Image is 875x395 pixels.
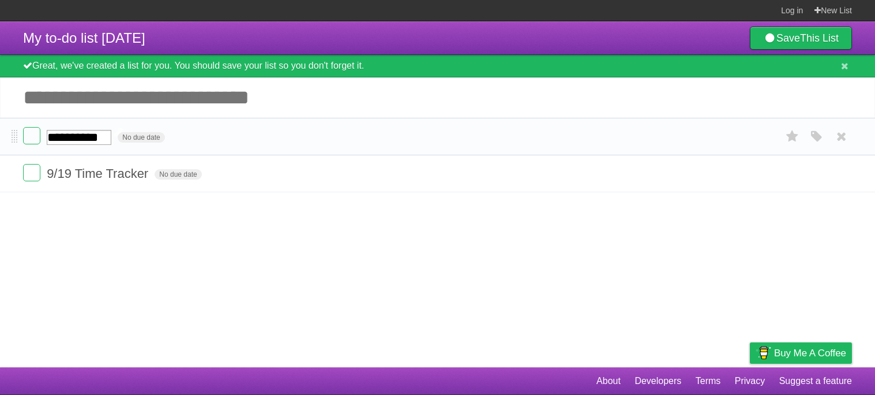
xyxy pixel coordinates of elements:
span: No due date [155,169,201,180]
span: Buy me a coffee [774,343,846,363]
a: Suggest a feature [779,370,852,392]
a: Terms [696,370,721,392]
a: Developers [634,370,681,392]
a: Privacy [735,370,765,392]
b: This List [800,32,839,44]
label: Star task [782,127,803,146]
span: No due date [118,132,164,143]
label: Done [23,127,40,144]
span: My to-do list [DATE] [23,30,145,46]
a: Buy me a coffee [750,342,852,364]
label: Done [23,164,40,181]
a: About [596,370,621,392]
a: SaveThis List [750,27,852,50]
img: Buy me a coffee [756,343,771,363]
span: 9/19 Time Tracker [47,166,151,181]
